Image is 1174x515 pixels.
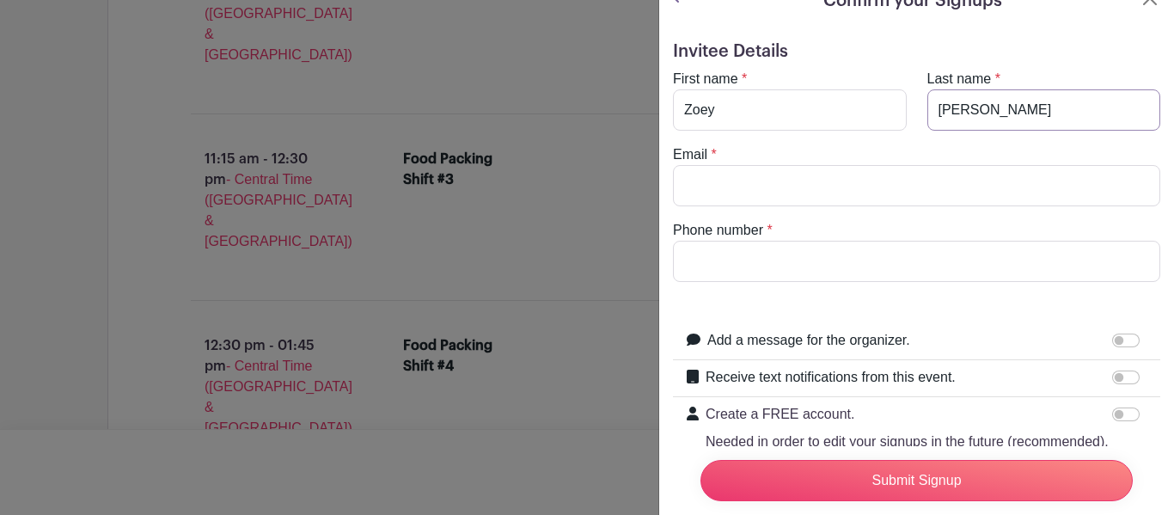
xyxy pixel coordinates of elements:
[706,404,1109,425] p: Create a FREE account.
[706,432,1109,452] p: Needed in order to edit your signups in the future (recommended).
[927,69,992,89] label: Last name
[673,69,738,89] label: First name
[673,41,1160,62] h5: Invitee Details
[706,367,956,388] label: Receive text notifications from this event.
[673,220,763,241] label: Phone number
[673,144,707,165] label: Email
[700,460,1133,501] input: Submit Signup
[707,330,910,351] label: Add a message for the organizer.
